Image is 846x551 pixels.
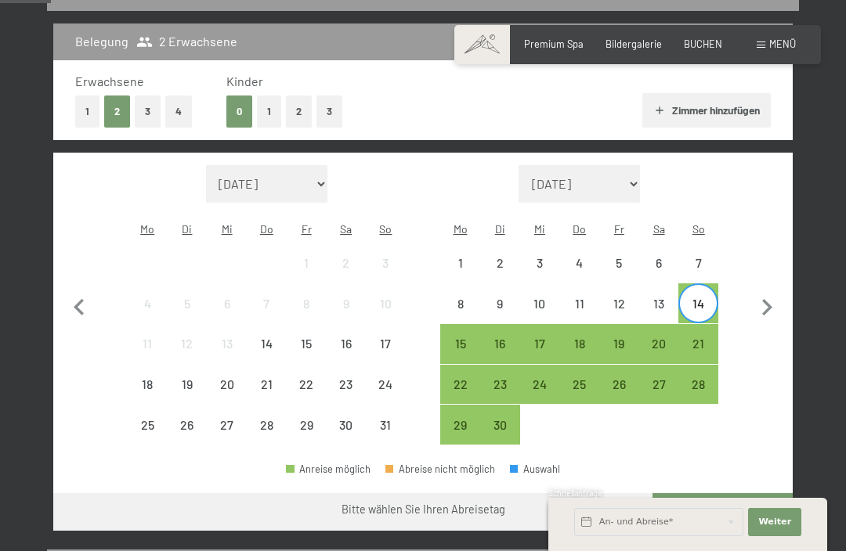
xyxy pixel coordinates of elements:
[639,365,679,405] div: Abreise möglich
[559,365,599,405] div: Abreise möglich
[601,297,638,334] div: 12
[641,257,678,294] div: 6
[75,33,128,50] h3: Belegung
[678,365,718,405] div: Abreise möglich
[480,405,520,445] div: Tue Sep 30 2025
[440,283,480,323] div: Mon Sep 08 2025
[367,297,404,334] div: 10
[680,378,717,415] div: 28
[248,378,285,415] div: 21
[520,243,560,283] div: Wed Sep 03 2025
[168,283,208,323] div: Abreise nicht möglich
[226,74,263,88] span: Kinder
[440,405,480,445] div: Abreise möglich
[247,405,287,445] div: Thu Aug 28 2025
[680,337,717,374] div: 21
[480,283,520,323] div: Tue Sep 09 2025
[288,337,325,374] div: 15
[534,222,545,236] abbr: Mittwoch
[639,324,679,364] div: Sat Sep 20 2025
[520,365,560,405] div: Abreise möglich
[207,405,247,445] div: Wed Aug 27 2025
[599,243,639,283] div: Fri Sep 05 2025
[327,297,364,334] div: 9
[288,419,325,456] div: 29
[559,324,599,364] div: Abreise möglich
[559,243,599,283] div: Thu Sep 04 2025
[326,243,366,283] div: Sat Aug 02 2025
[385,464,495,474] div: Abreise nicht möglich
[482,378,519,415] div: 23
[482,337,519,374] div: 16
[287,365,327,405] div: Fri Aug 22 2025
[222,222,233,236] abbr: Mittwoch
[482,257,519,294] div: 2
[599,365,639,405] div: Abreise möglich
[599,324,639,364] div: Fri Sep 19 2025
[128,283,168,323] div: Mon Aug 04 2025
[226,95,252,128] button: 0
[207,405,247,445] div: Abreise nicht möglich
[480,243,520,283] div: Tue Sep 02 2025
[128,283,168,323] div: Abreise nicht möglich
[522,378,559,415] div: 24
[207,283,247,323] div: Wed Aug 06 2025
[366,324,406,364] div: Abreise nicht möglich
[288,257,325,294] div: 1
[480,324,520,364] div: Tue Sep 16 2025
[480,405,520,445] div: Abreise möglich
[247,365,287,405] div: Abreise nicht möglich
[366,365,406,405] div: Sun Aug 24 2025
[247,283,287,323] div: Abreise nicht möglich
[520,365,560,405] div: Wed Sep 24 2025
[639,243,679,283] div: Abreise nicht möglich
[288,297,325,334] div: 8
[653,222,665,236] abbr: Samstag
[128,324,168,364] div: Abreise nicht möglich
[247,324,287,364] div: Thu Aug 14 2025
[442,257,479,294] div: 1
[495,222,505,236] abbr: Dienstag
[208,297,245,334] div: 6
[559,324,599,364] div: Thu Sep 18 2025
[606,38,662,50] a: Bildergalerie
[168,283,208,323] div: Tue Aug 05 2025
[169,297,206,334] div: 5
[327,257,364,294] div: 2
[758,516,791,528] span: Weiter
[366,243,406,283] div: Sun Aug 03 2025
[326,283,366,323] div: Sat Aug 09 2025
[260,222,273,236] abbr: Donnerstag
[207,324,247,364] div: Wed Aug 13 2025
[520,243,560,283] div: Abreise nicht möglich
[561,378,598,415] div: 25
[748,508,801,536] button: Weiter
[480,365,520,405] div: Abreise möglich
[442,337,479,374] div: 15
[367,378,404,415] div: 24
[287,243,327,283] div: Fri Aug 01 2025
[442,378,479,415] div: 22
[129,337,166,374] div: 11
[286,95,312,128] button: 2
[559,365,599,405] div: Thu Sep 25 2025
[769,38,796,50] span: Menü
[326,243,366,283] div: Abreise nicht möglich
[522,257,559,294] div: 3
[440,365,480,405] div: Mon Sep 22 2025
[639,283,679,323] div: Sat Sep 13 2025
[678,324,718,364] div: Abreise möglich
[288,378,325,415] div: 22
[247,324,287,364] div: Abreise nicht möglich
[207,324,247,364] div: Abreise nicht möglich
[367,419,404,456] div: 31
[326,324,366,364] div: Abreise nicht möglich
[442,297,479,334] div: 8
[326,324,366,364] div: Sat Aug 16 2025
[601,378,638,415] div: 26
[168,324,208,364] div: Tue Aug 12 2025
[599,365,639,405] div: Fri Sep 26 2025
[168,405,208,445] div: Tue Aug 26 2025
[520,324,560,364] div: Abreise möglich
[287,283,327,323] div: Fri Aug 08 2025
